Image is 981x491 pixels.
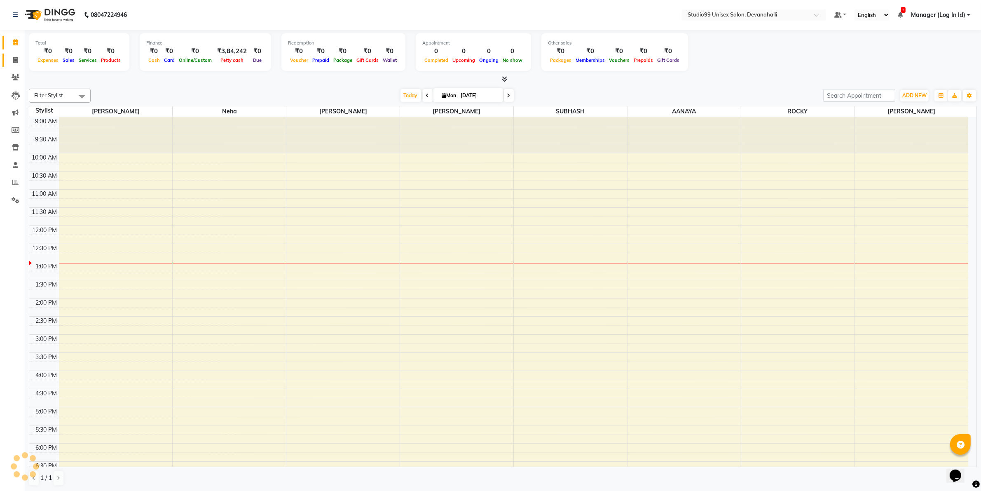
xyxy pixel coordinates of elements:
div: 0 [450,47,477,56]
span: Package [331,57,354,63]
span: ROCKY [741,106,855,117]
span: Expenses [35,57,61,63]
div: ₹0 [632,47,655,56]
div: 0 [477,47,501,56]
div: 9:00 AM [34,117,59,126]
div: Redemption [288,40,399,47]
div: 10:00 AM [30,153,59,162]
iframe: chat widget [946,458,973,483]
span: Voucher [288,57,310,63]
div: 11:30 AM [30,208,59,216]
span: ADD NEW [902,92,927,99]
div: Appointment [422,40,524,47]
div: 2:30 PM [34,317,59,325]
span: Sales [61,57,77,63]
span: SUBHASH [514,106,627,117]
div: 4:30 PM [34,389,59,398]
div: 4:00 PM [34,371,59,380]
span: Card [162,57,177,63]
span: 2 [901,7,906,13]
div: 3:00 PM [34,335,59,343]
div: 12:30 PM [31,244,59,253]
div: 12:00 PM [31,226,59,235]
span: Manager (Log In Id) [911,11,965,19]
span: Wallet [381,57,399,63]
div: 6:00 PM [34,444,59,452]
div: Finance [146,40,265,47]
span: Completed [422,57,450,63]
div: 1:30 PM [34,280,59,289]
div: ₹0 [310,47,331,56]
button: ADD NEW [900,90,929,101]
span: Prepaid [310,57,331,63]
span: Gift Cards [354,57,381,63]
div: ₹0 [655,47,681,56]
span: [PERSON_NAME] [59,106,173,117]
span: Gift Cards [655,57,681,63]
div: ₹0 [162,47,177,56]
span: AANAYA [627,106,741,117]
div: 10:30 AM [30,171,59,180]
span: Ongoing [477,57,501,63]
div: 6:30 PM [34,462,59,470]
div: 9:30 AM [34,135,59,144]
span: [PERSON_NAME] [855,106,968,117]
span: Cash [146,57,162,63]
div: ₹0 [146,47,162,56]
div: ₹0 [574,47,607,56]
span: Products [99,57,123,63]
span: Filter Stylist [34,92,63,99]
div: 11:00 AM [30,190,59,198]
span: Memberships [574,57,607,63]
span: Mon [440,92,459,99]
div: 1:00 PM [34,262,59,271]
img: logo [21,3,77,26]
span: Services [77,57,99,63]
div: ₹0 [35,47,61,56]
span: Due [251,57,264,63]
div: ₹0 [381,47,399,56]
span: Petty cash [218,57,246,63]
span: Packages [548,57,574,63]
div: ₹0 [607,47,632,56]
span: Today [400,89,421,102]
div: 3:30 PM [34,353,59,362]
span: [PERSON_NAME] [286,106,400,117]
div: Total [35,40,123,47]
div: ₹0 [250,47,265,56]
div: ₹0 [548,47,574,56]
span: No show [501,57,524,63]
div: ₹0 [354,47,381,56]
div: Other sales [548,40,681,47]
span: Neha [173,106,286,117]
div: 0 [501,47,524,56]
span: Vouchers [607,57,632,63]
div: ₹0 [99,47,123,56]
div: 5:00 PM [34,407,59,416]
div: ₹0 [288,47,310,56]
span: Upcoming [450,57,477,63]
div: ₹0 [61,47,77,56]
a: 2 [898,11,903,19]
b: 08047224946 [91,3,127,26]
div: 0 [422,47,450,56]
div: ₹0 [331,47,354,56]
div: ₹3,84,242 [214,47,250,56]
input: Search Appointment [823,89,895,102]
span: Online/Custom [177,57,214,63]
div: ₹0 [177,47,214,56]
div: Stylist [29,106,59,115]
div: 5:30 PM [34,425,59,434]
div: ₹0 [77,47,99,56]
span: [PERSON_NAME] [400,106,513,117]
span: 1 / 1 [40,474,52,482]
div: 2:00 PM [34,298,59,307]
input: 2025-09-01 [459,89,500,102]
span: Prepaids [632,57,655,63]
